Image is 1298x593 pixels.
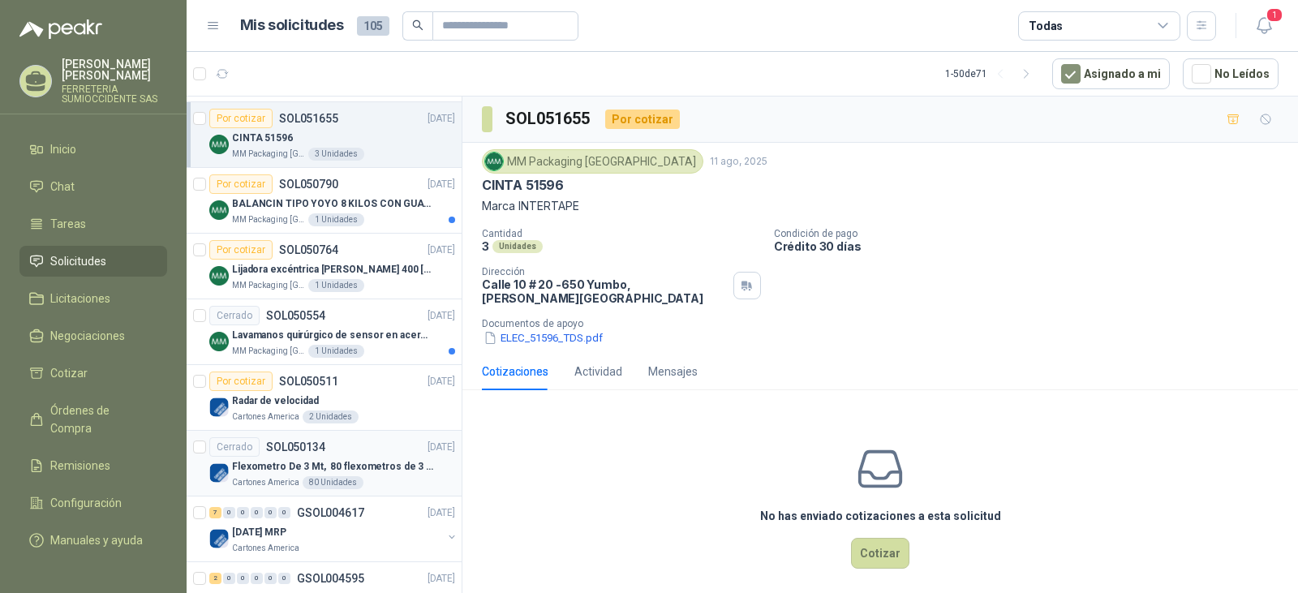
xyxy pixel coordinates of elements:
[297,573,364,584] p: GSOL004595
[19,525,167,556] a: Manuales y ayuda
[760,507,1001,525] h3: No has enviado cotizaciones a esta solicitud
[482,266,727,277] p: Dirección
[710,154,767,170] p: 11 ago, 2025
[50,290,110,307] span: Licitaciones
[50,402,152,437] span: Órdenes de Compra
[19,358,167,389] a: Cotizar
[308,345,364,358] div: 1 Unidades
[232,525,286,540] p: [DATE] MRP
[412,19,423,31] span: search
[232,262,434,277] p: Lijadora excéntrica [PERSON_NAME] 400 [PERSON_NAME] gex 125-150 ave
[19,320,167,351] a: Negociaciones
[482,329,604,346] button: ELEC_51596_TDS.pdf
[251,573,263,584] div: 0
[232,410,299,423] p: Cartones America
[232,459,434,475] p: Flexometro De 3 Mt, 80 flexometros de 3 m Marca Tajima
[266,441,325,453] p: SOL050134
[19,134,167,165] a: Inicio
[237,507,249,518] div: 0
[851,538,909,569] button: Cotizar
[50,215,86,233] span: Tareas
[482,228,761,239] p: Cantidad
[209,463,229,483] img: Company Logo
[232,131,293,146] p: CINTA 51596
[232,328,434,343] p: Lavamanos quirúrgico de sensor en acero referencia TLS-13
[485,153,503,170] img: Company Logo
[232,542,299,555] p: Cartones America
[482,149,703,174] div: MM Packaging [GEOGRAPHIC_DATA]
[297,507,364,518] p: GSOL004617
[648,363,698,380] div: Mensajes
[50,364,88,382] span: Cotizar
[50,457,110,475] span: Remisiones
[19,283,167,314] a: Licitaciones
[187,168,462,234] a: Por cotizarSOL050790[DATE] Company LogoBALANCIN TIPO YOYO 8 KILOS CON GUAYA ACERO INOXMM Packagin...
[428,440,455,455] p: [DATE]
[279,113,338,124] p: SOL051655
[574,363,622,380] div: Actividad
[428,374,455,389] p: [DATE]
[428,111,455,127] p: [DATE]
[209,332,229,351] img: Company Logo
[264,507,277,518] div: 0
[232,393,319,409] p: Radar de velocidad
[482,177,564,194] p: CINTA 51596
[232,148,305,161] p: MM Packaging [GEOGRAPHIC_DATA]
[209,372,273,391] div: Por cotizar
[50,252,106,270] span: Solicitudes
[278,507,290,518] div: 0
[187,365,462,431] a: Por cotizarSOL050511[DATE] Company LogoRadar de velocidadCartones America2 Unidades
[209,573,221,584] div: 2
[62,84,167,104] p: FERRETERIA SUMIOCCIDENTE SAS
[279,178,338,190] p: SOL050790
[232,279,305,292] p: MM Packaging [GEOGRAPHIC_DATA]
[251,507,263,518] div: 0
[1266,7,1283,23] span: 1
[1052,58,1170,89] button: Asignado a mi
[279,244,338,256] p: SOL050764
[223,573,235,584] div: 0
[1183,58,1279,89] button: No Leídos
[279,376,338,387] p: SOL050511
[482,318,1292,329] p: Documentos de apoyo
[50,140,76,158] span: Inicio
[428,505,455,521] p: [DATE]
[240,14,344,37] h1: Mis solicitudes
[209,437,260,457] div: Cerrado
[278,573,290,584] div: 0
[232,345,305,358] p: MM Packaging [GEOGRAPHIC_DATA]
[50,494,122,512] span: Configuración
[428,243,455,258] p: [DATE]
[505,106,592,131] h3: SOL051655
[62,58,167,81] p: [PERSON_NAME] [PERSON_NAME]
[19,208,167,239] a: Tareas
[19,488,167,518] a: Configuración
[308,279,364,292] div: 1 Unidades
[482,239,489,253] p: 3
[266,310,325,321] p: SOL050554
[209,306,260,325] div: Cerrado
[209,397,229,417] img: Company Logo
[209,240,273,260] div: Por cotizar
[50,327,125,345] span: Negociaciones
[428,177,455,192] p: [DATE]
[19,246,167,277] a: Solicitudes
[945,61,1039,87] div: 1 - 50 de 71
[428,571,455,587] p: [DATE]
[774,239,1292,253] p: Crédito 30 días
[223,507,235,518] div: 0
[187,431,462,496] a: CerradoSOL050134[DATE] Company LogoFlexometro De 3 Mt, 80 flexometros de 3 m Marca TajimaCartones...
[303,410,359,423] div: 2 Unidades
[1249,11,1279,41] button: 1
[19,171,167,202] a: Chat
[232,196,434,212] p: BALANCIN TIPO YOYO 8 KILOS CON GUAYA ACERO INOX
[357,16,389,36] span: 105
[209,200,229,220] img: Company Logo
[187,299,462,365] a: CerradoSOL050554[DATE] Company LogoLavamanos quirúrgico de sensor en acero referencia TLS-13MM Pa...
[209,507,221,518] div: 7
[492,240,543,253] div: Unidades
[19,19,102,39] img: Logo peakr
[50,178,75,196] span: Chat
[209,503,458,555] a: 7 0 0 0 0 0 GSOL004617[DATE] Company Logo[DATE] MRPCartones America
[482,277,727,305] p: Calle 10 # 20 -650 Yumbo , [PERSON_NAME][GEOGRAPHIC_DATA]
